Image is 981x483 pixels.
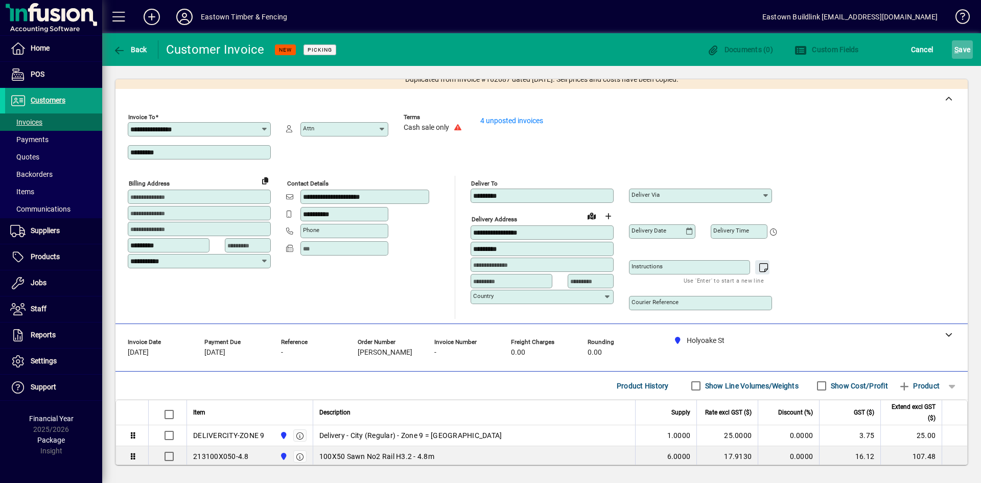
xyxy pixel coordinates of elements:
span: Cancel [911,41,933,58]
a: Staff [5,296,102,322]
a: Payments [5,131,102,148]
td: 25.00 [880,425,942,446]
td: 0.0000 [758,425,819,446]
span: 0.00 [511,349,525,357]
mat-label: Deliver To [471,180,498,187]
div: 25.0000 [703,430,752,441]
span: Cash sale only [404,124,449,132]
span: Description [319,407,351,418]
mat-label: Attn [303,125,314,132]
span: Payments [10,135,49,144]
span: Custom Fields [795,45,859,54]
mat-label: Deliver via [632,191,660,198]
span: Delivery - City (Regular) - Zone 9 = [GEOGRAPHIC_DATA] [319,430,502,441]
div: Eastown Timber & Fencing [201,9,287,25]
span: Product [898,378,940,394]
mat-label: Delivery time [713,227,749,234]
span: Items [10,188,34,196]
span: Reports [31,331,56,339]
td: 3.75 [819,425,880,446]
span: [DATE] [128,349,149,357]
a: Suppliers [5,218,102,244]
span: Suppliers [31,226,60,235]
mat-label: Courier Reference [632,298,679,306]
button: Add [135,8,168,26]
span: Discount (%) [778,407,813,418]
a: Support [5,375,102,400]
span: 6.0000 [667,451,691,462]
span: Item [193,407,205,418]
a: Items [5,183,102,200]
app-page-header-button: Back [102,40,158,59]
span: Products [31,252,60,261]
a: POS [5,62,102,87]
button: Custom Fields [792,40,861,59]
span: - [281,349,283,357]
a: Backorders [5,166,102,183]
a: View on map [583,208,600,224]
div: Eastown Buildlink [EMAIL_ADDRESS][DOMAIN_NAME] [762,9,938,25]
button: Back [110,40,150,59]
button: Profile [168,8,201,26]
a: Home [5,36,102,61]
span: Product History [617,378,669,394]
mat-label: Delivery date [632,227,666,234]
span: Duplicated from Invoice #162687 dated [DATE]. Sell prices and costs have been copied. [405,74,679,85]
td: 107.48 [880,446,942,467]
mat-label: Instructions [632,263,663,270]
span: Holyoake St [277,451,289,462]
mat-hint: Use 'Enter' to start a new line [684,274,764,286]
a: Jobs [5,270,102,296]
span: 0.00 [588,349,602,357]
a: Invoices [5,113,102,131]
mat-label: Country [473,292,494,300]
span: Picking [308,47,332,53]
mat-label: Invoice To [128,113,155,121]
a: Settings [5,349,102,374]
div: DELIVERCITY-ZONE 9 [193,430,265,441]
td: 16.12 [819,446,880,467]
span: 1.0000 [667,430,691,441]
a: Quotes [5,148,102,166]
div: Customer Invoice [166,41,265,58]
span: - [434,349,436,357]
span: Documents (0) [707,45,773,54]
a: 4 unposted invoices [480,117,543,125]
button: Product History [613,377,673,395]
span: Staff [31,305,46,313]
td: 0.0000 [758,446,819,467]
label: Show Cost/Profit [829,381,888,391]
div: 213100X050-4.8 [193,451,249,462]
button: Documents (0) [704,40,776,59]
span: Support [31,383,56,391]
a: Communications [5,200,102,218]
span: Invoices [10,118,42,126]
span: Communications [10,205,71,213]
span: Quotes [10,153,39,161]
a: Reports [5,323,102,348]
span: ave [954,41,970,58]
span: GST ($) [854,407,874,418]
button: Copy to Delivery address [257,172,273,189]
span: Package [37,436,65,444]
span: Financial Year [29,415,74,423]
div: 17.9130 [703,451,752,462]
span: POS [31,70,44,78]
span: Home [31,44,50,52]
a: Knowledge Base [948,2,968,35]
mat-label: Phone [303,226,319,234]
span: Back [113,45,147,54]
span: Settings [31,357,57,365]
span: Terms [404,114,465,121]
span: Customers [31,96,65,104]
label: Show Line Volumes/Weights [703,381,799,391]
button: Cancel [908,40,936,59]
span: [PERSON_NAME] [358,349,412,357]
button: Save [952,40,973,59]
span: 100X50 Sawn No2 Rail H3.2 - 4.8m [319,451,434,462]
button: Choose address [600,208,616,224]
span: Rate excl GST ($) [705,407,752,418]
span: Supply [671,407,690,418]
a: Products [5,244,102,270]
span: NEW [279,47,292,53]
